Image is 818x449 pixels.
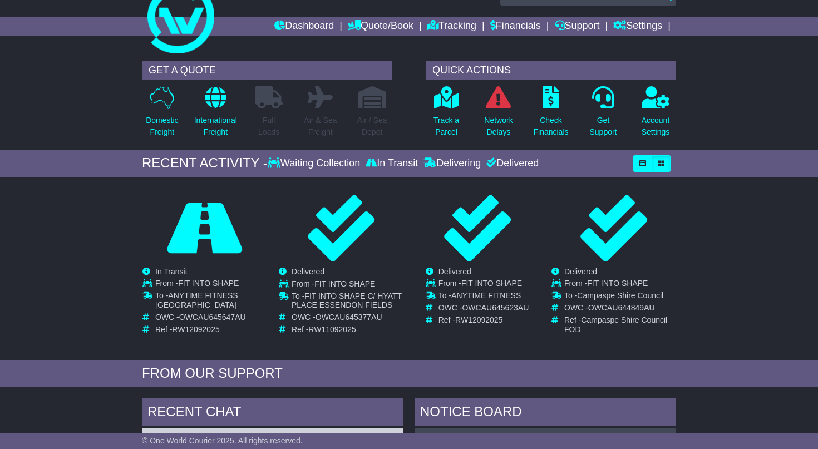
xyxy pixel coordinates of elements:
span: OWCAU645377AU [316,313,382,322]
td: Ref - [564,315,676,334]
p: Get Support [589,115,617,138]
td: OWC - [292,313,403,325]
td: From - [155,279,267,291]
p: International Freight [194,115,237,138]
span: RW12092025 [455,315,502,324]
div: RECENT ACTIVITY - [142,155,268,171]
a: InternationalFreight [194,86,238,144]
a: AccountSettings [641,86,671,144]
a: GetSupport [589,86,617,144]
td: OWC - [155,313,267,325]
span: FIT INTO SHAPE C/ HYATT PLACE ESSENDON FIELDS [292,291,402,309]
div: QUICK ACTIONS [426,61,676,80]
span: RW12092025 [172,325,219,334]
td: OWC - [438,303,529,315]
td: OWC - [564,303,676,315]
td: To - [438,291,529,303]
p: Domestic Freight [146,115,178,138]
p: Account Settings [642,115,670,138]
td: From - [292,279,403,291]
span: FIT INTO SHAPE [314,279,375,288]
p: Air / Sea Depot [357,115,387,138]
p: Network Delays [484,115,513,138]
span: Campaspe Shire Council FOD [564,315,667,334]
span: FIT INTO SHAPE [587,279,648,288]
div: GET A QUOTE [142,61,392,80]
span: OWCAU645647AU [179,313,246,322]
div: Delivering [421,157,484,170]
td: From - [564,279,676,291]
td: Ref - [292,325,403,334]
span: ANYTIME FITNESS [451,291,521,300]
a: Quote/Book [348,17,413,36]
a: Track aParcel [433,86,460,144]
span: Delivered [438,267,471,276]
span: OWCAU645623AU [462,303,529,312]
a: NetworkDelays [484,86,513,144]
a: Settings [613,17,662,36]
td: To - [564,291,676,303]
span: © One World Courier 2025. All rights reserved. [142,436,303,445]
a: CheckFinancials [533,86,569,144]
span: ANYTIME FITNESS [GEOGRAPHIC_DATA] [155,291,238,309]
a: Dashboard [274,17,334,36]
span: RW11092025 [308,325,356,334]
div: NOTICE BOARD [415,398,676,428]
p: Air & Sea Freight [304,115,337,138]
p: Track a Parcel [433,115,459,138]
div: Delivered [484,157,539,170]
a: DomesticFreight [145,86,179,144]
span: Campaspe Shire Council [577,291,663,300]
a: Financials [490,17,541,36]
span: In Transit [155,267,188,276]
a: Support [555,17,600,36]
div: RECENT CHAT [142,398,403,428]
span: FIT INTO SHAPE [461,279,522,288]
span: Delivered [564,267,597,276]
p: Full Loads [255,115,283,138]
a: Tracking [427,17,476,36]
td: Ref - [438,315,529,325]
td: Ref - [155,325,267,334]
span: FIT INTO SHAPE [178,279,239,288]
div: In Transit [363,157,421,170]
span: OWCAU644849AU [588,303,655,312]
div: FROM OUR SUPPORT [142,366,676,382]
td: To - [292,291,403,313]
div: Waiting Collection [268,157,363,170]
p: Check Financials [533,115,568,138]
td: From - [438,279,529,291]
span: Delivered [292,267,324,276]
td: To - [155,291,267,313]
